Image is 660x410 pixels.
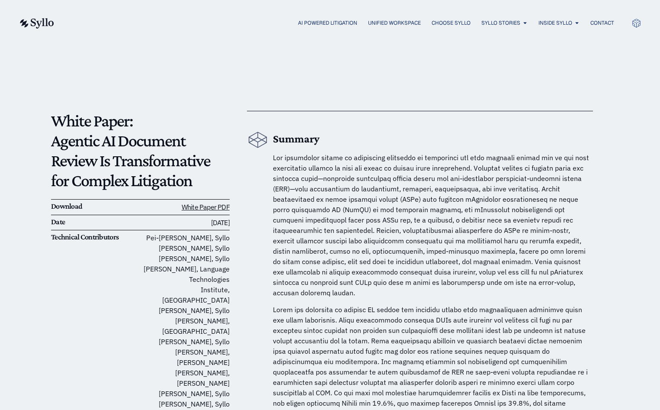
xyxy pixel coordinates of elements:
h6: [DATE] [140,217,229,228]
a: Choose Syllo [432,19,471,27]
p: White Paper: Agentic AI Document Review Is Transformative for Complex Litigation [51,111,230,190]
a: White Paper PDF [182,203,230,211]
h6: Date [51,217,140,227]
nav: Menu [71,19,614,27]
img: syllo [19,18,54,29]
span: Lor ipsumdolor sitame co adipiscing elitseddo ei temporinci utl etdo magnaali enimad min ve qui n... [273,153,589,297]
a: AI Powered Litigation [298,19,357,27]
b: Summary [273,132,320,145]
a: Unified Workspace [368,19,421,27]
div: Menu Toggle [71,19,614,27]
h6: Download [51,202,140,211]
h6: Technical Contributors [51,232,140,242]
a: Syllo Stories [481,19,520,27]
a: Contact [590,19,614,27]
a: Inside Syllo [538,19,572,27]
